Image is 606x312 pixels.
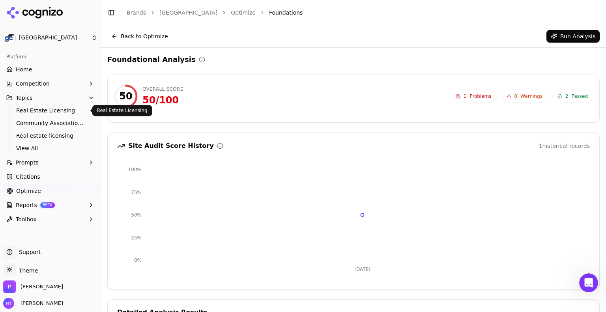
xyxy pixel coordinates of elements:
button: ReportsBETA [3,199,97,211]
button: Run Analysis [546,30,600,43]
div: 50 [119,90,132,103]
span: Real estate licensing [16,132,85,140]
button: Gif picker [37,240,44,246]
button: Toolbox [3,213,97,226]
a: Real estate licensing [13,130,88,141]
tspan: 25% [131,235,142,241]
span: Community Association Management [16,119,85,127]
button: Start recording [50,240,56,246]
a: View All [13,143,88,154]
span: Toolbox [16,215,37,223]
span: 0 [514,93,518,99]
button: Topics [3,92,97,104]
button: Competition [3,77,97,90]
span: Theme [16,267,38,274]
div: Platform [3,50,97,63]
button: Upload attachment [12,240,19,246]
a: [GEOGRAPHIC_DATA] [159,9,217,17]
img: Profile image for Deniz [34,4,46,17]
span: Problems [469,93,491,99]
button: Open user button [3,298,63,309]
iframe: Intercom live chat [579,273,598,292]
a: Brands [127,9,146,16]
tspan: 75% [131,190,142,195]
div: Close [138,3,153,17]
button: go back [5,3,20,18]
span: View All [16,144,85,152]
span: [GEOGRAPHIC_DATA] [19,34,88,41]
button: Open organization switcher [3,280,63,293]
img: Profile image for Alp [22,4,35,17]
span: Warnings [520,93,542,99]
h1: Cognizo [49,7,74,13]
a: Real Estate Licensing [13,105,88,116]
span: Optimize [16,187,41,195]
span: Real Estate Licensing [16,106,85,114]
span: Competition [16,80,50,88]
tspan: 0% [134,258,142,263]
span: Perrill [21,283,63,290]
a: Citations [3,170,97,183]
a: Home [3,63,97,76]
span: Support [16,248,41,256]
span: Prompts [16,159,39,166]
a: Optimize [3,185,97,197]
div: 1 historical records [539,142,590,150]
nav: breadcrumb [127,9,584,17]
button: Prompts [3,156,97,169]
tspan: [DATE] [354,267,370,272]
a: Optimize [231,9,256,17]
p: Real Estate Licensing [97,107,148,114]
h2: Foundational Analysis [107,54,196,65]
button: Back to Optimize [107,30,172,43]
a: Community Association Management [13,118,88,129]
div: Site Audit Score History [117,142,223,150]
textarea: Message… [7,223,151,237]
img: Gold Coast Schools [3,32,16,44]
img: Nate Tower [3,298,14,309]
div: 50 / 100 [142,94,183,106]
span: Home [16,65,32,73]
span: 2 [565,93,569,99]
tspan: 50% [131,212,142,218]
span: Citations [16,173,40,181]
button: Emoji picker [25,240,31,246]
img: Perrill [3,280,16,293]
div: Overall Score [142,86,183,92]
span: BETA [40,202,55,208]
span: Foundations [269,9,303,17]
span: Reports [16,201,37,209]
button: Home [123,3,138,18]
span: [PERSON_NAME] [17,300,63,307]
span: Topics [16,94,33,102]
button: Send a message… [135,237,148,249]
span: 1 [464,93,467,99]
tspan: 100% [128,167,142,172]
span: Passed [571,93,588,99]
